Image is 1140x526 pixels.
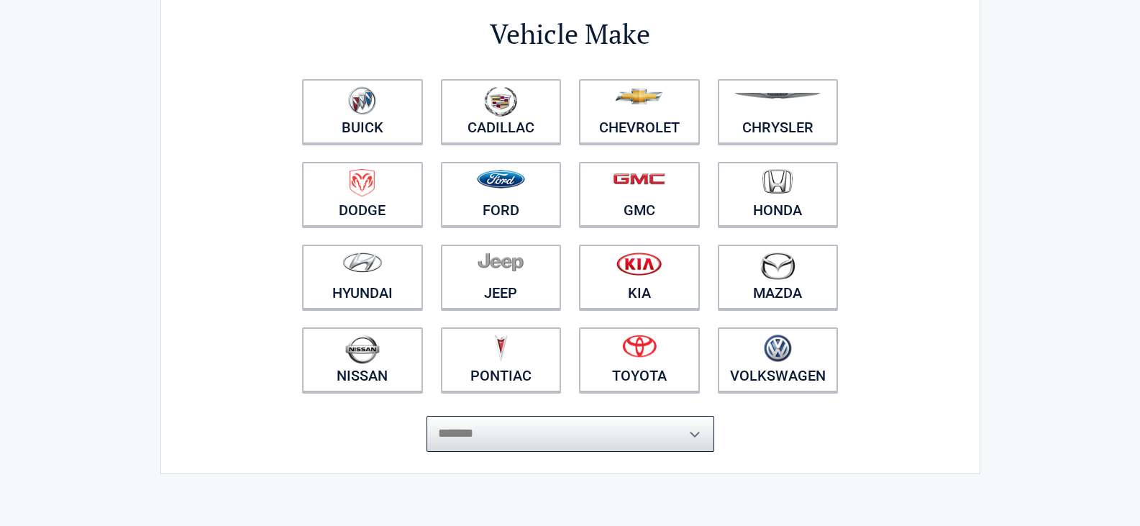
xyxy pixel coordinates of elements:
img: honda [762,169,793,194]
a: Jeep [441,245,562,309]
img: chevrolet [615,89,663,104]
img: cadillac [484,86,517,117]
a: Mazda [718,245,839,309]
img: toyota [622,335,657,358]
a: Cadillac [441,79,562,144]
a: Volkswagen [718,327,839,392]
a: Pontiac [441,327,562,392]
a: Buick [302,79,423,144]
a: Toyota [579,327,700,392]
a: Dodge [302,162,423,227]
a: Chevrolet [579,79,700,144]
img: buick [348,86,376,115]
a: Kia [579,245,700,309]
img: chrysler [734,93,821,99]
img: gmc [613,173,665,185]
img: dodge [350,169,375,197]
img: jeep [478,252,524,272]
a: Chrysler [718,79,839,144]
img: volkswagen [764,335,792,363]
a: GMC [579,162,700,227]
img: mazda [760,252,795,280]
img: pontiac [493,335,508,362]
a: Nissan [302,327,423,392]
img: kia [616,252,662,276]
a: Honda [718,162,839,227]
a: Ford [441,162,562,227]
img: ford [477,170,525,189]
a: Hyundai [302,245,423,309]
h2: Vehicle Make [293,16,847,53]
img: nissan [345,335,380,364]
img: hyundai [342,252,383,273]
